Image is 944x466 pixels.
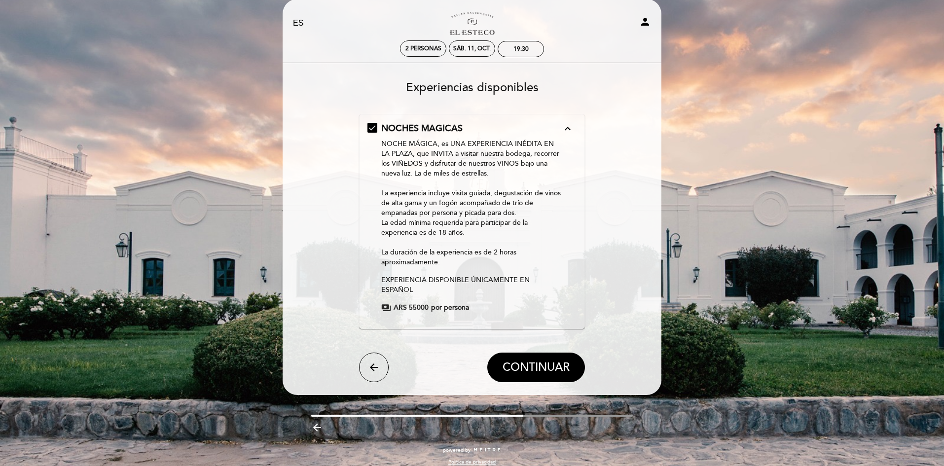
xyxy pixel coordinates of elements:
[443,447,501,454] a: powered by
[473,448,501,453] img: MEITRE
[367,122,577,313] md-checkbox: NOCHES MAGICAS expand_less NOCHE MÁGICA, es UNA EXPERIENCIA INÉDITA EN LA PLAZA, que INVITA a vis...
[513,45,529,53] div: 19:30
[381,275,562,295] p: EXPERIENCIA DISPONIBLE ÚNICAMENTE EN ESPAÑOL
[487,353,585,382] button: CONTINUAR
[562,123,574,135] i: expand_less
[359,353,389,382] button: arrow_back
[394,303,429,313] span: ARS 55000
[431,303,469,313] span: por persona
[443,447,471,454] span: powered by
[311,422,323,433] i: arrow_backward
[503,360,570,374] span: CONTINUAR
[405,45,441,52] span: 2 personas
[448,459,496,466] a: Política de privacidad
[406,80,539,95] span: Experiencias disponibles
[559,122,577,135] button: expand_less
[368,361,380,373] i: arrow_back
[381,139,562,267] p: NOCHE MÁGICA, es UNA EXPERIENCIA INÉDITA EN LA PLAZA, que INVITA a visitar nuestra bodega, recorr...
[639,16,651,28] i: person
[639,16,651,31] button: person
[410,10,534,37] a: Bodega El Esteco
[381,303,391,313] span: payments
[453,45,491,52] div: sáb. 11, oct.
[381,123,463,134] span: NOCHES MAGICAS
